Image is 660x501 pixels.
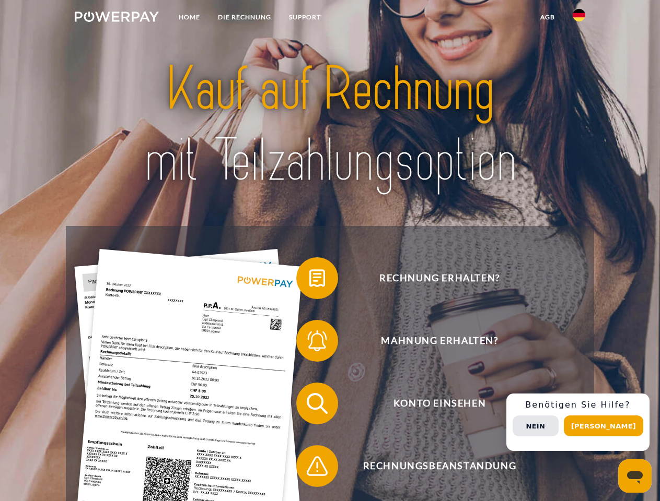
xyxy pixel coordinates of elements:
a: Home [170,8,209,27]
button: Rechnungsbeanstandung [296,445,568,487]
img: qb_bell.svg [304,328,330,354]
span: Konto einsehen [311,383,568,424]
span: Rechnungsbeanstandung [311,445,568,487]
button: Nein [513,415,559,436]
button: Rechnung erhalten? [296,257,568,299]
img: title-powerpay_de.svg [100,50,560,200]
button: Konto einsehen [296,383,568,424]
iframe: Schaltfläche zum Öffnen des Messaging-Fensters [618,459,652,493]
img: qb_bill.svg [304,265,330,291]
h3: Benötigen Sie Hilfe? [513,400,643,410]
div: Schnellhilfe [506,393,650,451]
span: Rechnung erhalten? [311,257,568,299]
img: de [573,9,585,21]
img: logo-powerpay-white.svg [75,11,159,22]
a: DIE RECHNUNG [209,8,280,27]
button: Mahnung erhalten? [296,320,568,362]
span: Mahnung erhalten? [311,320,568,362]
a: agb [531,8,564,27]
button: [PERSON_NAME] [564,415,643,436]
a: SUPPORT [280,8,330,27]
img: qb_warning.svg [304,453,330,479]
img: qb_search.svg [304,390,330,416]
